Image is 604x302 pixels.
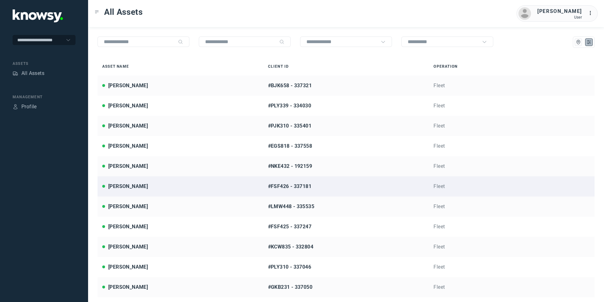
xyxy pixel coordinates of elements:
[433,162,590,170] div: Fleet
[98,176,595,197] a: [PERSON_NAME]#FSF426 - 337181Fleet
[433,223,590,231] div: Fleet
[108,263,148,271] div: [PERSON_NAME]
[433,183,590,190] div: Fleet
[588,9,596,17] div: :
[589,11,595,15] tspan: ...
[98,156,595,176] a: [PERSON_NAME]#NKE432 - 192159Fleet
[268,82,424,89] div: #BJK658 - 337321
[268,223,424,231] div: #FSF425 - 337247
[102,64,259,69] div: Asset Name
[98,116,595,136] a: [PERSON_NAME]#PJK310 - 335401Fleet
[268,64,424,69] div: Client ID
[108,203,148,210] div: [PERSON_NAME]
[268,203,424,210] div: #LMW448 - 335535
[433,263,590,271] div: Fleet
[108,283,148,291] div: [PERSON_NAME]
[268,243,424,251] div: #KCW835 - 332804
[433,64,590,69] div: Operation
[13,94,75,100] div: Management
[268,122,424,130] div: #PJK310 - 335401
[104,6,143,18] span: All Assets
[13,61,75,66] div: Assets
[268,283,424,291] div: #GKB231 - 337050
[108,162,148,170] div: [PERSON_NAME]
[433,142,590,150] div: Fleet
[518,7,531,20] img: avatar.png
[279,39,284,44] div: Search
[588,9,596,18] div: :
[108,183,148,190] div: [PERSON_NAME]
[13,9,63,22] img: Application Logo
[108,142,148,150] div: [PERSON_NAME]
[433,122,590,130] div: Fleet
[108,102,148,110] div: [PERSON_NAME]
[21,70,44,77] div: All Assets
[108,122,148,130] div: [PERSON_NAME]
[586,39,592,45] div: List
[433,82,590,89] div: Fleet
[433,243,590,251] div: Fleet
[98,257,595,277] a: [PERSON_NAME]#PLY310 - 337046Fleet
[98,277,595,297] a: [PERSON_NAME]#GKB231 - 337050Fleet
[268,162,424,170] div: #NKE432 - 192159
[98,96,595,116] a: [PERSON_NAME]#PLY339 - 334030Fleet
[108,223,148,231] div: [PERSON_NAME]
[268,263,424,271] div: #PLY310 - 337046
[98,197,595,217] a: [PERSON_NAME]#LMW448 - 335535Fleet
[13,104,18,110] div: Profile
[268,183,424,190] div: #FSF426 - 337181
[98,217,595,237] a: [PERSON_NAME]#FSF425 - 337247Fleet
[268,142,424,150] div: #EGS818 - 337558
[95,10,99,14] div: Toggle Menu
[13,70,44,77] a: AssetsAll Assets
[433,102,590,110] div: Fleet
[433,283,590,291] div: Fleet
[98,136,595,156] a: [PERSON_NAME]#EGS818 - 337558Fleet
[178,39,183,44] div: Search
[21,103,37,111] div: Profile
[268,102,424,110] div: #PLY339 - 334030
[13,71,18,76] div: Assets
[13,103,37,111] a: ProfileProfile
[108,82,148,89] div: [PERSON_NAME]
[98,76,595,96] a: [PERSON_NAME]#BJK658 - 337321Fleet
[98,237,595,257] a: [PERSON_NAME]#KCW835 - 332804Fleet
[537,15,582,20] div: User
[433,203,590,210] div: Fleet
[537,8,582,15] div: [PERSON_NAME]
[576,39,581,45] div: Map
[108,243,148,251] div: [PERSON_NAME]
